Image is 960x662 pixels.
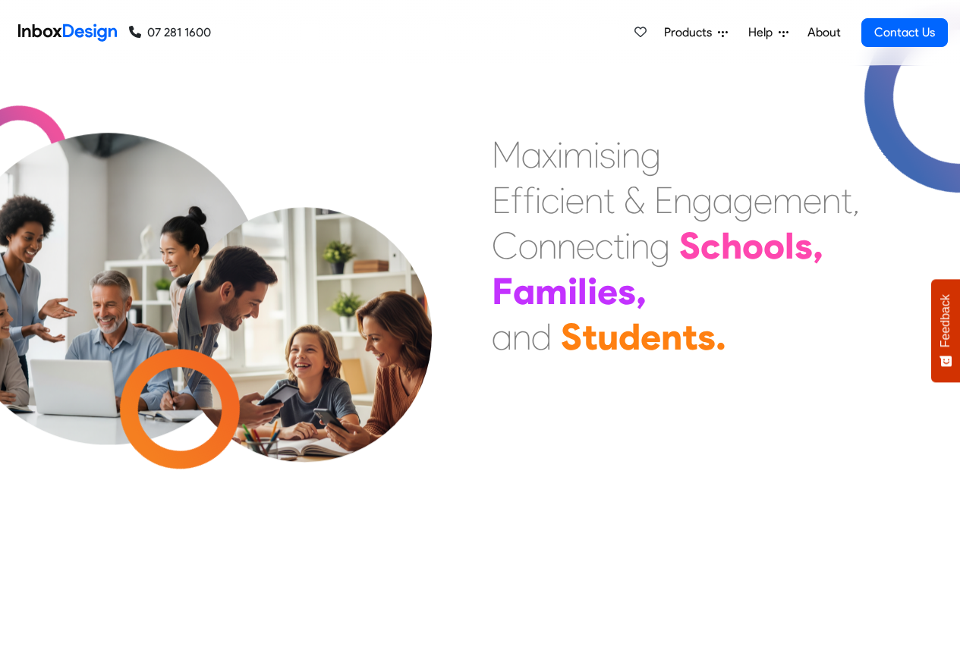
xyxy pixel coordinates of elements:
[803,177,822,223] div: e
[593,132,600,177] div: i
[565,177,584,223] div: e
[542,132,557,177] div: x
[597,268,618,314] div: e
[492,314,512,359] div: a
[618,268,636,314] div: s
[742,223,763,268] div: o
[492,177,511,223] div: E
[587,268,597,314] div: i
[576,223,595,268] div: e
[650,223,670,268] div: g
[557,132,563,177] div: i
[861,18,948,47] a: Contact Us
[603,177,615,223] div: t
[559,177,565,223] div: i
[518,223,538,268] div: o
[654,177,673,223] div: E
[129,24,211,42] a: 07 281 1600
[631,223,650,268] div: n
[146,185,464,503] img: parents_with_child.png
[625,223,631,268] div: i
[622,132,641,177] div: n
[535,177,541,223] div: i
[641,314,661,359] div: e
[512,314,531,359] div: n
[716,314,726,359] div: .
[541,177,559,223] div: c
[742,17,795,48] a: Help
[615,132,622,177] div: i
[584,177,603,223] div: n
[721,223,742,268] div: h
[673,177,692,223] div: n
[531,314,552,359] div: d
[582,314,597,359] div: t
[618,314,641,359] div: d
[679,223,700,268] div: S
[733,177,754,223] div: g
[492,132,521,177] div: M
[700,223,721,268] div: c
[513,268,535,314] div: a
[748,24,779,42] span: Help
[754,177,773,223] div: e
[492,223,518,268] div: C
[636,268,647,314] div: ,
[613,223,625,268] div: t
[939,294,952,347] span: Feedback
[521,132,542,177] div: a
[852,177,860,223] div: ,
[492,132,860,359] div: Maximising Efficient & Engagement, Connecting Schools, Families, and Students.
[822,177,841,223] div: n
[595,223,613,268] div: c
[597,314,618,359] div: u
[641,132,661,177] div: g
[561,314,582,359] div: S
[713,177,733,223] div: a
[803,17,845,48] a: About
[538,223,557,268] div: n
[697,314,716,359] div: s
[813,223,823,268] div: ,
[557,223,576,268] div: n
[523,177,535,223] div: f
[624,177,645,223] div: &
[763,223,785,268] div: o
[492,268,513,314] div: F
[664,24,718,42] span: Products
[511,177,523,223] div: f
[535,268,568,314] div: m
[568,268,578,314] div: i
[773,177,803,223] div: m
[600,132,615,177] div: s
[682,314,697,359] div: t
[692,177,713,223] div: g
[578,268,587,314] div: l
[785,223,795,268] div: l
[563,132,593,177] div: m
[795,223,813,268] div: s
[658,17,734,48] a: Products
[841,177,852,223] div: t
[661,314,682,359] div: n
[931,279,960,382] button: Feedback - Show survey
